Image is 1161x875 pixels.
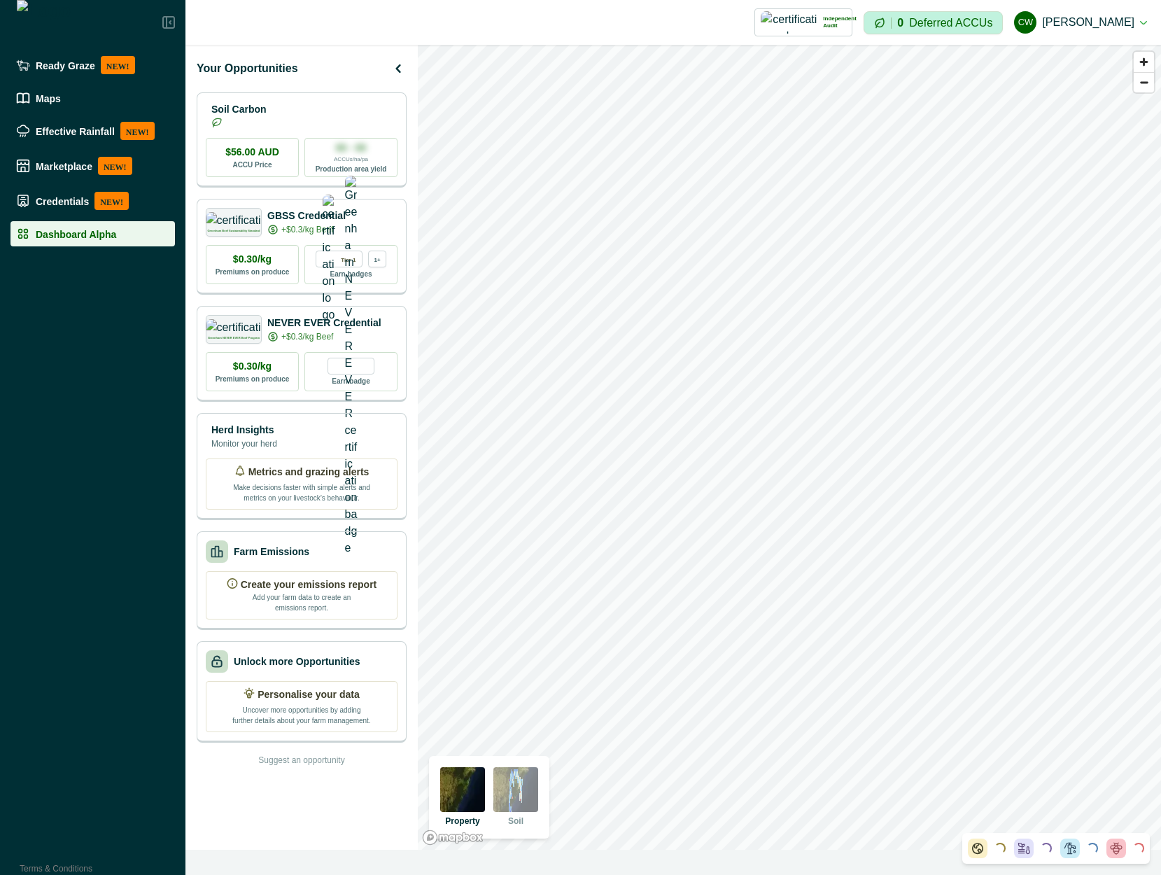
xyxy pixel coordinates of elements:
p: NEW! [94,192,129,210]
a: Dashboard Alpha [10,221,175,246]
p: Personalise your data [258,687,360,702]
p: GBSS Credential [267,209,346,223]
p: Tier 1 [341,254,356,263]
p: Soil [508,815,523,827]
p: 1+ [374,254,380,263]
a: Terms & Conditions [20,864,92,874]
button: certification logoIndependent Audit [754,8,852,36]
img: property preview [440,767,485,812]
p: Earn badges [330,267,372,279]
a: Mapbox logo [422,829,484,846]
div: more credentials avaialble [368,251,386,267]
p: Herd Insights [211,423,277,437]
p: 0 [897,17,903,29]
p: Ready Graze [36,59,95,71]
p: Premiums on produce [216,374,290,384]
p: Greenham NEVER EVER Beef Program [208,337,260,339]
p: 00 - 00 [336,141,367,155]
p: Your Opportunities [197,60,298,77]
p: $56.00 AUD [225,145,279,160]
img: certification logo [323,195,335,323]
p: Earn badge [332,374,370,386]
p: Uncover more opportunities by adding further details about your farm management. [232,702,372,726]
p: Dashboard Alpha [36,228,116,239]
p: $0.30/kg [233,359,272,374]
p: Unlock more Opportunities [234,654,360,669]
a: CredentialsNEW! [10,186,175,216]
p: Independent Audit [823,15,857,29]
p: Marketplace [36,160,92,171]
canvas: Map [418,45,1161,850]
button: Zoom in [1134,52,1154,72]
p: Property [445,815,479,827]
a: Ready GrazeNEW! [10,50,175,80]
p: Deferred ACCUs [909,17,992,28]
img: soil preview [493,767,538,812]
p: NEW! [101,56,135,74]
img: certification logo [206,319,262,333]
p: Production area yield [316,164,387,174]
img: certification logo [206,212,262,226]
p: Greenham Beef Sustainability Standard [207,230,260,232]
p: NEW! [98,157,132,175]
span: Zoom out [1134,73,1154,92]
p: Effective Rainfall [36,125,115,136]
img: Greenham NEVER EVER certification badge [345,176,358,556]
p: Suggest an opportunity [258,754,344,766]
p: Credentials [36,195,89,206]
p: Monitor your herd [211,437,277,450]
p: Add your farm data to create an emissions report. [249,592,354,613]
p: Premiums on produce [216,267,290,277]
p: ACCU Price [232,160,272,170]
p: Farm Emissions [234,545,309,559]
p: NEW! [120,122,155,140]
p: +$0.3/kg Beef [281,330,333,343]
a: MarketplaceNEW! [10,151,175,181]
p: $0.30/kg [233,252,272,267]
p: Metrics and grazing alerts [248,465,370,479]
p: NEVER EVER Credential [267,316,381,330]
button: cadel watson[PERSON_NAME] [1014,6,1147,39]
p: Soil Carbon [211,102,267,117]
img: certification logo [761,11,817,34]
p: Make decisions faster with simple alerts and metrics on your livestock’s behaviour. [232,479,372,503]
p: ACCUs/ha/pa [334,155,368,164]
p: Maps [36,92,61,104]
a: Effective RainfallNEW! [10,116,175,146]
a: Maps [10,85,175,111]
p: +$0.3/kg Beef [281,223,333,236]
p: Create your emissions report [241,577,377,592]
button: Zoom out [1134,72,1154,92]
